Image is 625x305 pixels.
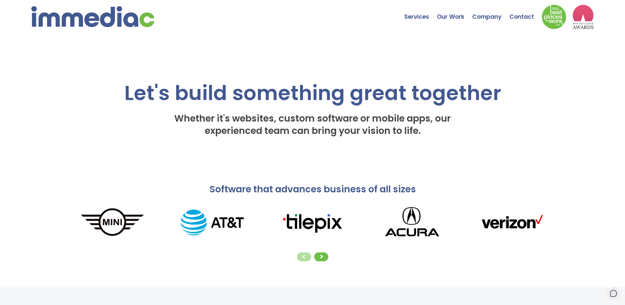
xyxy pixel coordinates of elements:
[437,2,472,23] a: Our Work
[31,6,154,27] img: immediac
[124,79,501,107] span: Let's build something great together
[362,202,462,244] img: Acura_logo.png
[509,2,542,23] a: Contact
[162,210,262,235] img: AT%26T_logo.png
[209,183,416,196] span: Software that advances business of all sizes
[462,211,562,234] img: verizonLogo.png
[262,211,362,234] img: tilepixLogo.png
[174,112,451,137] span: Whether it's websites, custom software or mobile apps, our experienced team can bring your vision...
[62,207,162,239] img: MINI_logo.png
[404,2,437,23] a: Services
[472,2,509,23] a: Company
[542,5,566,29] img: Down
[572,5,594,29] img: logo2_wea_nobg.webp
